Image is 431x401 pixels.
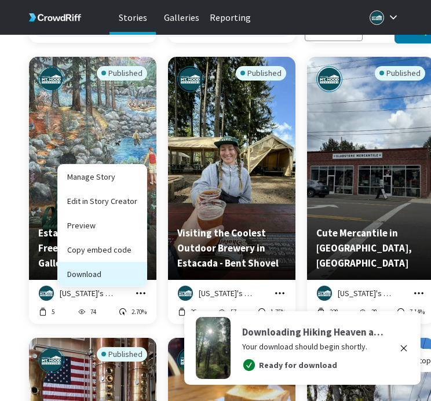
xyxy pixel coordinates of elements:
[217,307,237,317] button: 57
[38,66,64,92] img: Oregon's Mt. Hood Territory
[118,307,147,317] button: 2.70%
[177,225,286,271] p: Visiting the Coolest Outdoor Brewery in Estacada - Bent Shovel Brewing!
[358,307,378,317] button: 28
[29,272,156,282] a: Preview story titled 'Estacada's Murals: A Free Outdoor Art Gallery'
[97,66,147,81] div: Published
[370,10,384,25] img: Logo for Oregon's Mt. Hood Territory
[77,307,97,317] button: 74
[97,347,147,362] div: Published
[168,272,295,282] a: Preview story titled 'Visiting the Coolest Outdoor Brewery in Estacada - Bent Shovel Brewing!'
[132,307,147,316] p: 2.70%
[242,358,387,372] span: Ready for download
[316,307,339,317] button: 228
[316,225,425,271] p: Cute Mercantile in Gladstone, OR
[177,307,197,317] button: 26
[242,341,387,352] p: Your download should begin shortly.
[330,307,338,316] p: 228
[396,307,425,317] button: 7.14%
[191,307,196,316] p: 26
[58,165,147,189] a: Manage Story
[196,317,231,379] img: Notification banner
[52,307,54,316] p: 5
[199,287,257,299] p: [US_STATE]'s Mt. [GEOGRAPHIC_DATA]
[178,286,193,301] img: Oregon's Mt. Hood Territory
[316,66,342,92] img: Oregon's Mt. Hood Territory
[38,307,55,317] button: 5
[410,307,425,316] p: 7.14%
[317,286,332,301] img: Oregon's Mt. Hood Territory
[338,287,396,299] p: [US_STATE]'s Mt. [GEOGRAPHIC_DATA]
[257,307,286,317] button: 1.75%
[177,347,203,373] img: Oregon's Mt. Hood Territory
[90,307,96,316] p: 74
[236,66,286,81] div: Published
[39,286,54,301] img: Oregon's Mt. Hood Territory
[38,225,147,271] p: Estacada's Murals: A Free Outdoor Art Gallery
[58,189,147,213] a: Edit in Story Creator
[177,66,203,92] img: Oregon's Mt. Hood Territory
[242,325,387,340] h4: Downloading Hiking Heaven at [PERSON_NAME][GEOGRAPHIC_DATA]
[58,262,147,286] button: Download
[38,347,64,373] img: Oregon's Mt. Hood Territory
[58,238,147,262] button: Copy embed code
[231,307,236,316] p: 57
[371,307,377,316] p: 28
[60,287,118,299] p: [US_STATE]'s Mt. [GEOGRAPHIC_DATA]
[271,307,286,316] p: 1.75%
[375,66,425,81] div: Published
[58,213,147,238] a: Preview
